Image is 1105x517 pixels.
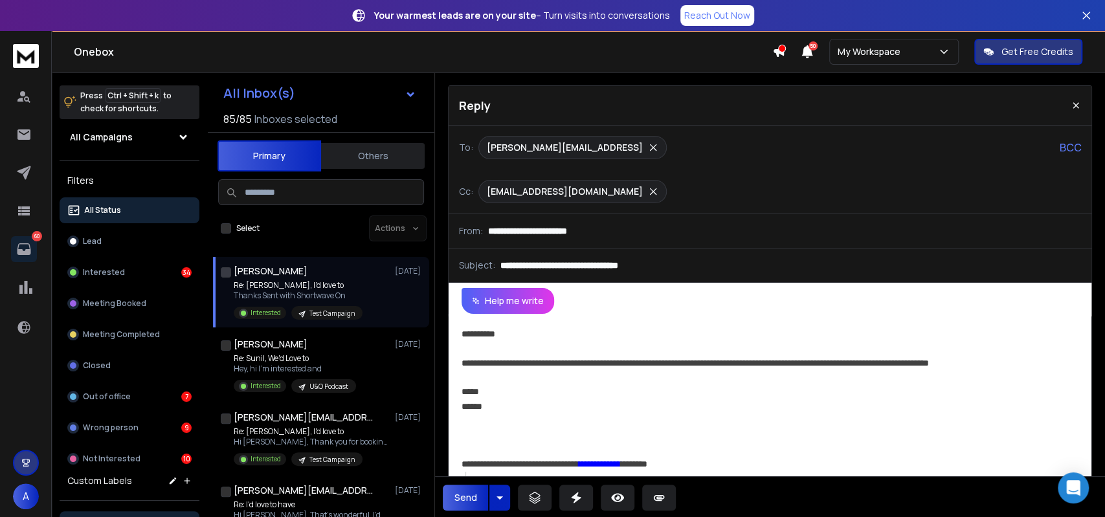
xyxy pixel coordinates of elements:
button: Help me write [462,288,554,314]
button: Primary [218,140,321,171]
h1: [PERSON_NAME] [234,265,307,278]
p: Re: I'd love to have [234,500,389,510]
p: My Workspace [838,45,906,58]
p: Re: Sunil, We'd Love to [234,353,356,364]
button: Get Free Credits [974,39,1082,65]
h3: Filters [60,171,199,190]
button: Others [321,142,425,170]
strong: Your warmest leads are on your site [374,9,536,21]
button: A [13,483,39,509]
span: 50 [809,41,818,50]
div: 7 [181,391,192,402]
h1: All Inbox(s) [223,87,295,100]
p: Meeting Booked [83,298,146,309]
h3: Inboxes selected [254,111,337,127]
p: Cc: [459,185,473,198]
div: 34 [181,267,192,278]
p: Meeting Completed [83,329,160,340]
p: [PERSON_NAME][EMAIL_ADDRESS] [487,141,643,154]
p: U&O Podcast [309,382,348,391]
p: Wrong person [83,423,139,433]
button: Out of office7 [60,384,199,410]
p: Hi [PERSON_NAME], Thank you for booking, [234,437,389,447]
p: [DATE] [395,412,424,423]
button: Not Interested10 [60,446,199,472]
span: Ctrl + Shift + k [106,88,161,103]
button: Meeting Completed [60,322,199,347]
p: [DATE] [395,485,424,496]
button: All Status [60,197,199,223]
p: BCC [1059,140,1081,155]
button: Send [443,485,488,511]
p: From: [459,225,483,237]
p: Interested [251,308,281,318]
div: 10 [181,454,192,464]
button: All Inbox(s) [213,80,427,106]
p: – Turn visits into conversations [374,9,670,22]
h1: All Campaigns [70,131,133,144]
h1: [PERSON_NAME] [234,338,307,351]
p: Interested [83,267,125,278]
p: Press to check for shortcuts. [80,89,172,115]
h3: Custom Labels [67,474,132,487]
p: [EMAIL_ADDRESS][DOMAIN_NAME] [487,185,643,198]
button: Closed [60,353,199,379]
button: Wrong person9 [60,415,199,441]
p: Test Campaign [309,309,355,318]
label: Select [236,223,260,234]
p: Interested [251,454,281,464]
p: To: [459,141,473,154]
p: Reply [459,96,491,115]
p: Re: [PERSON_NAME], I'd love to [234,280,363,291]
p: Reach Out Now [684,9,750,22]
p: Closed [83,360,111,371]
p: Hey, hi I’m interested and [234,364,356,374]
p: [DATE] [395,339,424,349]
p: All Status [84,205,121,215]
p: Thanks Sent with Shortwave On [234,291,363,301]
div: 9 [181,423,192,433]
a: 60 [11,236,37,262]
span: 85 / 85 [223,111,252,127]
button: Meeting Booked [60,291,199,316]
p: Re: [PERSON_NAME], I'd love to [234,426,389,437]
p: 60 [32,231,42,241]
p: Lead [83,236,102,247]
p: Test Campaign [309,455,355,465]
div: Open Intercom Messenger [1058,472,1089,503]
p: Get Free Credits [1001,45,1073,58]
p: Interested [251,381,281,391]
h1: [PERSON_NAME][EMAIL_ADDRESS][DOMAIN_NAME] [234,484,376,497]
button: Lead [60,228,199,254]
img: logo [13,44,39,68]
p: [DATE] [395,266,424,276]
a: Reach Out Now [680,5,754,26]
h1: Onebox [74,44,772,60]
p: Subject: [459,259,495,272]
h1: [PERSON_NAME][EMAIL_ADDRESS][DOMAIN_NAME] [234,411,376,424]
button: Interested34 [60,259,199,285]
p: Out of office [83,391,131,402]
button: All Campaigns [60,124,199,150]
p: Not Interested [83,454,140,464]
